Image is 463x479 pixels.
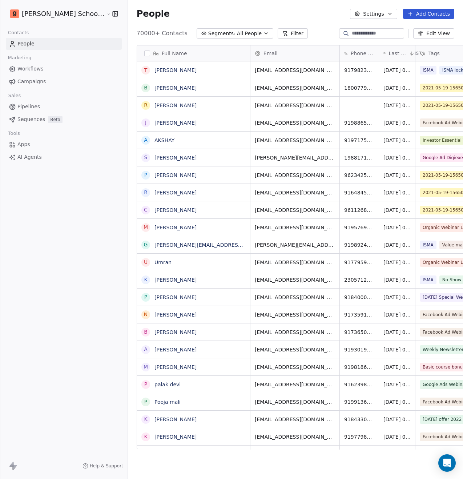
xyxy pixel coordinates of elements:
[154,259,172,265] a: Umran
[344,137,374,144] span: 919717534876
[154,416,197,422] a: [PERSON_NAME]
[255,67,335,74] span: [EMAIL_ADDRESS][DOMAIN_NAME]
[137,8,170,19] span: People
[255,381,335,388] span: [EMAIL_ADDRESS][DOMAIN_NAME]
[344,433,374,440] span: 919779893798
[420,66,436,75] span: ISMA
[344,311,374,318] span: 917359197909
[383,67,411,74] span: [DATE] 05:58 PM
[383,137,411,144] span: [DATE] 05:52 PM
[17,153,42,161] span: AI Agents
[344,154,374,161] span: 19881717644
[344,259,374,266] span: 917795911325
[144,276,147,283] div: K
[344,206,374,214] span: 9611268666
[5,128,23,139] span: Tools
[383,206,411,214] span: [DATE] 05:48 PM
[383,119,411,126] span: [DATE] 05:55 PM
[255,119,335,126] span: [EMAIL_ADDRESS][DOMAIN_NAME]
[383,276,411,283] span: [DATE] 05:38 PM
[420,241,436,249] span: ISMA
[6,101,122,113] a: Pipelines
[144,154,147,161] div: S
[144,346,148,353] div: A
[383,154,411,161] span: [DATE] 05:52 PM
[154,190,197,196] a: [PERSON_NAME]
[344,398,374,406] span: 919913679091
[383,84,411,92] span: [DATE] 05:58 PM
[255,416,335,423] span: [EMAIL_ADDRESS][DOMAIN_NAME]
[145,119,146,126] div: J
[383,346,411,353] span: [DATE] 05:28 PM
[154,242,286,248] a: [PERSON_NAME][EMAIL_ADDRESS][DOMAIN_NAME]
[144,101,148,109] div: R
[154,312,197,318] a: [PERSON_NAME]
[383,363,411,371] span: [DATE] 05:26 PM
[144,433,147,440] div: K
[344,224,374,231] span: 919576987316
[351,50,374,57] span: Phone Number
[144,328,148,336] div: B
[263,50,278,57] span: Email
[255,241,335,249] span: [PERSON_NAME][EMAIL_ADDRESS][DOMAIN_NAME]
[379,45,415,61] div: Last Activity DateIST
[154,155,197,161] a: [PERSON_NAME]
[237,30,262,37] span: All People
[278,28,308,39] button: Filter
[144,224,148,231] div: M
[6,38,122,50] a: People
[144,136,148,144] div: A
[17,116,45,123] span: Sequences
[144,363,148,371] div: M
[137,61,250,450] div: grid
[350,9,397,19] button: Settings
[255,433,335,440] span: [EMAIL_ADDRESS][DOMAIN_NAME]
[344,84,374,92] span: 18007795501
[144,171,147,179] div: P
[154,137,174,143] a: AKSHAY
[383,294,411,301] span: [DATE] 05:33 PM
[17,141,30,148] span: Apps
[154,382,181,387] a: palak devi
[383,241,411,249] span: [DATE] 05:41 PM
[255,224,335,231] span: [EMAIL_ADDRESS][DOMAIN_NAME]
[144,398,147,406] div: P
[403,9,454,19] button: Add Contacts
[420,275,436,284] span: ISMA
[154,120,197,126] a: [PERSON_NAME]
[383,416,411,423] span: [DATE] 05:23 PM
[9,8,101,20] button: [PERSON_NAME] School of Finance LLP
[255,398,335,406] span: [EMAIL_ADDRESS][DOMAIN_NAME]
[144,415,147,423] div: k
[383,189,411,196] span: [DATE] 05:50 PM
[154,207,197,213] a: [PERSON_NAME]
[255,363,335,371] span: [EMAIL_ADDRESS][DOMAIN_NAME]
[255,329,335,336] span: [EMAIL_ADDRESS][DOMAIN_NAME]
[344,172,374,179] span: 9623425567
[144,67,148,74] div: T
[5,52,35,63] span: Marketing
[5,90,24,101] span: Sales
[250,45,339,61] div: Email
[255,102,335,109] span: [EMAIL_ADDRESS][DOMAIN_NAME]
[154,434,197,440] a: [PERSON_NAME]
[255,154,335,161] span: [PERSON_NAME][EMAIL_ADDRESS][DOMAIN_NAME]
[344,416,374,423] span: 918433024493
[17,40,35,48] span: People
[383,398,411,406] span: [DATE] 05:24 PM
[383,329,411,336] span: [DATE] 05:29 PM
[344,363,374,371] span: 919818653672
[144,293,147,301] div: P
[154,277,197,283] a: [PERSON_NAME]
[90,463,123,469] span: Help & Support
[154,67,197,73] a: [PERSON_NAME]
[144,241,148,249] div: g
[154,85,197,91] a: [PERSON_NAME]
[48,116,63,123] span: Beta
[6,151,122,163] a: AI Agents
[137,29,188,38] span: 70000+ Contacts
[154,347,197,353] a: [PERSON_NAME]
[154,399,181,405] a: Pooja mali
[344,346,374,353] span: 919301947540
[144,311,148,318] div: N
